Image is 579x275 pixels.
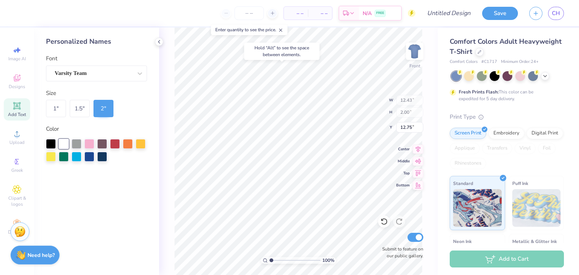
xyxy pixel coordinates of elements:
[234,6,264,20] input: – –
[453,189,502,227] img: Standard
[363,9,372,17] span: N/A
[450,113,564,121] div: Print Type
[244,43,320,60] div: Hold “Alt” to see the space between elements.
[453,237,472,245] span: Neon Ink
[8,229,26,235] span: Decorate
[548,7,564,20] a: CH
[409,63,420,69] div: Front
[450,37,562,56] span: Comfort Colors Adult Heavyweight T-Shirt
[288,9,303,17] span: – –
[501,59,539,65] span: Minimum Order: 24 +
[489,128,524,139] div: Embroidery
[515,143,536,154] div: Vinyl
[512,237,557,245] span: Metallic & Glitter Ink
[481,59,497,65] span: # C1717
[459,89,551,102] div: This color can be expedited for 5 day delivery.
[552,9,560,18] span: CH
[396,147,410,152] span: Center
[46,125,147,133] div: Color
[46,100,66,117] div: 1 "
[450,143,480,154] div: Applique
[450,59,478,65] span: Comfort Colors
[396,183,410,188] span: Bottom
[9,139,25,145] span: Upload
[450,158,486,169] div: Rhinestones
[46,89,147,98] div: Size
[459,89,499,95] strong: Fresh Prints Flash:
[453,179,473,187] span: Standard
[421,6,476,21] input: Untitled Design
[450,128,486,139] div: Screen Print
[8,56,26,62] span: Image AI
[46,54,57,63] label: Font
[512,189,561,227] img: Puff Ink
[8,112,26,118] span: Add Text
[46,37,147,47] div: Personalized Names
[482,143,512,154] div: Transfers
[396,159,410,164] span: Middle
[407,44,422,59] img: Front
[70,100,90,117] div: 1.5 "
[512,179,528,187] span: Puff Ink
[4,195,30,207] span: Clipart & logos
[378,246,423,259] label: Submit to feature on our public gallery.
[322,257,334,264] span: 100 %
[312,9,328,17] span: – –
[538,143,556,154] div: Foil
[28,252,55,259] strong: Need help?
[482,7,518,20] button: Save
[11,167,23,173] span: Greek
[9,84,25,90] span: Designs
[527,128,563,139] div: Digital Print
[376,11,384,16] span: FREE
[211,24,288,35] div: Enter quantity to see the price.
[93,100,113,117] div: 2 "
[396,171,410,176] span: Top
